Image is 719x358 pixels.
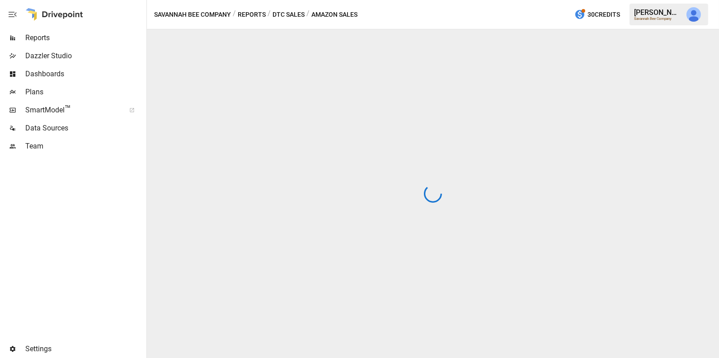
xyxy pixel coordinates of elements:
[25,87,145,98] span: Plans
[25,51,145,61] span: Dazzler Studio
[233,9,236,20] div: /
[681,2,706,27] button: Julie Wilton
[25,141,145,152] span: Team
[25,105,119,116] span: SmartModel
[306,9,310,20] div: /
[238,9,266,20] button: Reports
[634,8,681,17] div: [PERSON_NAME]
[65,103,71,115] span: ™
[268,9,271,20] div: /
[25,33,145,43] span: Reports
[25,344,145,354] span: Settings
[571,6,624,23] button: 30Credits
[25,69,145,79] span: Dashboards
[587,9,620,20] span: 30 Credits
[154,9,231,20] button: Savannah Bee Company
[25,123,145,134] span: Data Sources
[686,7,701,22] img: Julie Wilton
[634,17,681,21] div: Savannah Bee Company
[273,9,305,20] button: DTC Sales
